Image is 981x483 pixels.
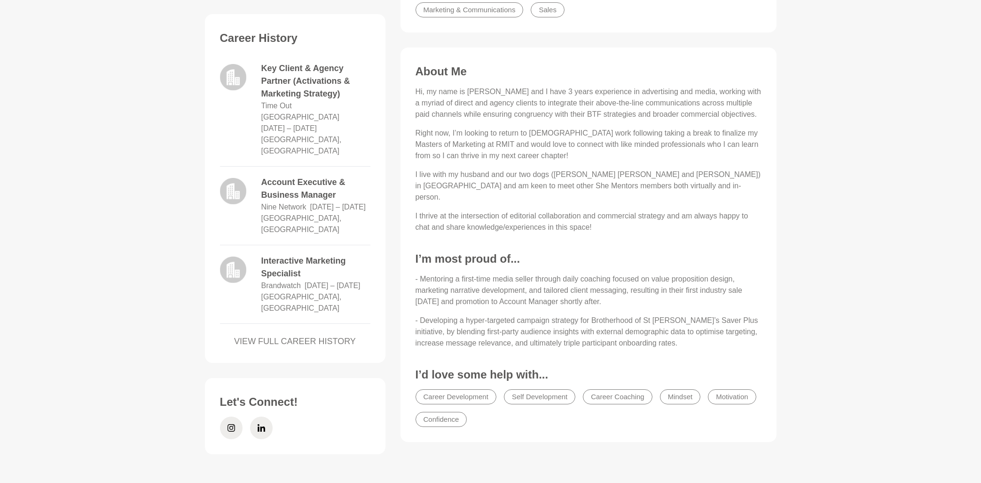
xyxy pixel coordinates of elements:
[220,395,370,409] h3: Let's Connect!
[261,255,370,280] dd: Interactive Marketing Specialist
[261,213,370,235] dd: [GEOGRAPHIC_DATA], [GEOGRAPHIC_DATA]
[416,210,761,233] p: I thrive at the intersection of editorial collaboration and commercial strategy and am always hap...
[416,64,761,79] h3: About Me
[261,100,370,123] dd: Time Out [GEOGRAPHIC_DATA]
[416,252,761,266] h3: I’m most proud of...
[261,123,317,134] dd: March 2024 – August 2025
[220,178,246,204] img: logo
[220,417,243,439] a: Instagram
[250,417,273,439] a: LinkedIn
[261,201,306,213] dd: Nine Network
[220,31,370,45] h3: Career History
[261,176,370,201] dd: Account Executive & Business Manager
[261,280,301,291] dd: Brandwatch
[416,274,761,307] p: - Mentoring a first-time media seller through daily coaching focused on value proposition design,...
[416,86,761,120] p: Hi, my name is [PERSON_NAME] and I have 3 years experience in advertising and media, working with...
[261,291,370,314] dd: [GEOGRAPHIC_DATA], [GEOGRAPHIC_DATA]
[220,64,246,90] img: logo
[310,203,366,211] time: [DATE] – [DATE]
[261,62,370,100] dd: Key Client & Agency Partner (Activations & Marketing Strategy)
[305,282,361,290] time: [DATE] – [DATE]
[220,257,246,283] img: logo
[305,280,361,291] dd: June 2022 – October 2022
[310,201,366,213] dd: November 2022 – March 2024
[416,315,761,349] p: - Developing a hyper-targeted campaign strategy for Brotherhood of St [PERSON_NAME]’s Saver Plus ...
[416,368,761,382] h3: I’d love some help with...
[261,134,370,157] dd: [GEOGRAPHIC_DATA], [GEOGRAPHIC_DATA]
[261,124,317,132] time: [DATE] – [DATE]
[416,128,761,161] p: Right now, I’m looking to return to [DEMOGRAPHIC_DATA] work following taking a break to finalize ...
[416,169,761,203] p: I live with my husband and our two dogs ([PERSON_NAME] [PERSON_NAME] and [PERSON_NAME]) in [GEOGR...
[220,335,370,348] a: VIEW FULL CAREER HISTORY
